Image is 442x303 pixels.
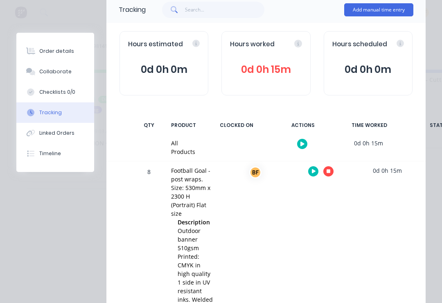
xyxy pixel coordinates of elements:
[137,117,161,134] div: QTY
[338,134,399,152] div: 0d 0h 15m
[39,47,74,55] div: Order details
[249,166,262,179] div: BF
[39,129,74,137] div: Linked Orders
[272,117,334,134] div: ACTIONS
[356,161,418,180] div: 0d 0h 15m
[119,5,146,15] div: Tracking
[39,150,61,157] div: Timeline
[206,117,267,134] div: CLOCKED ON
[185,2,265,18] input: Search...
[16,82,94,102] button: Checklists 0/0
[16,102,94,123] button: Tracking
[338,117,400,134] div: TIME WORKED
[166,117,201,134] div: PRODUCT
[16,123,94,143] button: Linked Orders
[39,68,72,75] div: Collaborate
[230,40,275,49] span: Hours worked
[332,40,387,49] span: Hours scheduled
[39,109,62,116] div: Tracking
[16,41,94,61] button: Order details
[171,166,214,218] div: Football Goal - post wraps. Size: 530mm x 2300 H (Portrait) Flat size
[128,62,200,77] span: 0d 0h 0m
[178,218,210,226] span: Description
[230,62,302,77] span: 0d 0h 15m
[128,40,183,49] span: Hours estimated
[171,139,195,156] div: All Products
[39,88,75,96] div: Checklists 0/0
[16,61,94,82] button: Collaborate
[16,143,94,164] button: Timeline
[344,3,413,16] button: Add manual time entry
[332,62,404,77] span: 0d 0h 0m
